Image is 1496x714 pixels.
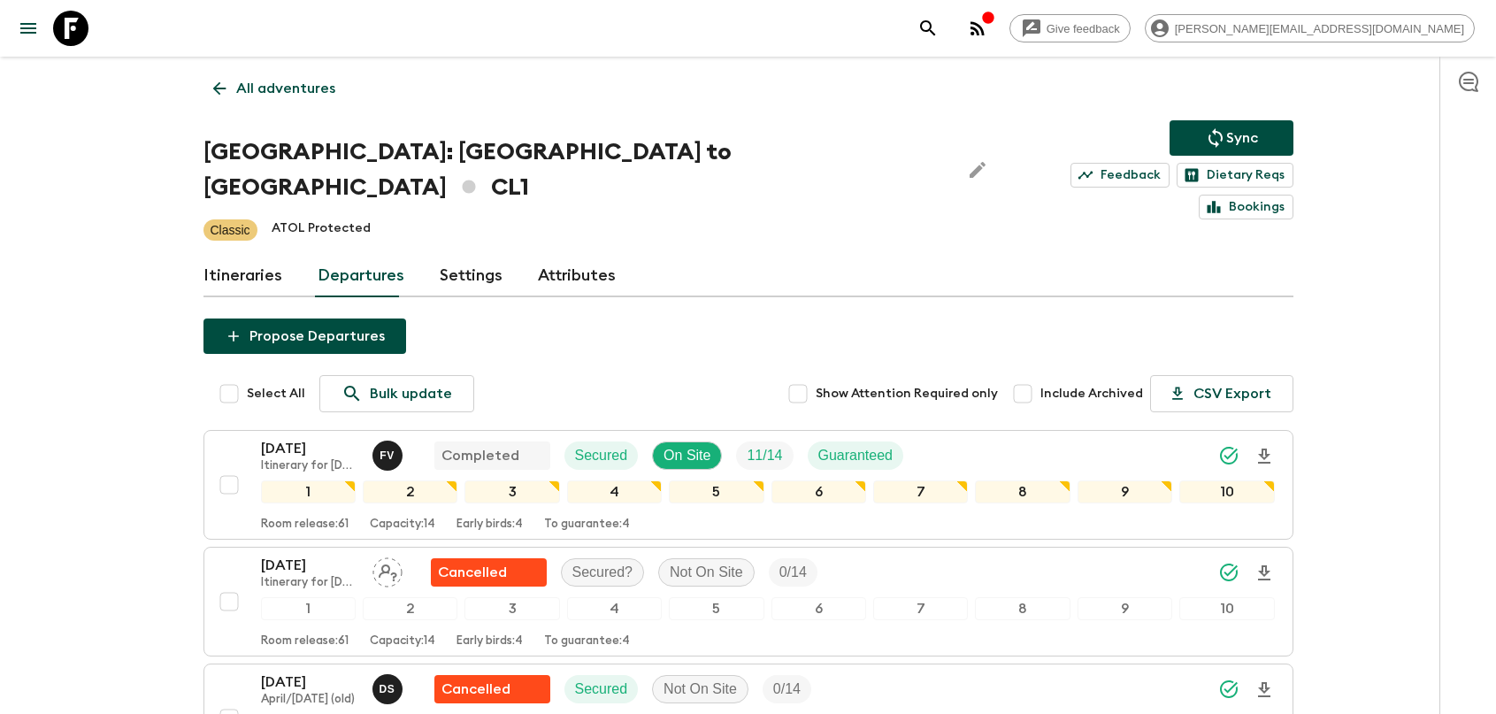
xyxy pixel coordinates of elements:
button: [DATE]Itinerary for [DATE] & [DATE] (old)Assign pack leaderFlash Pack cancellationSecured?Not On ... [203,547,1293,656]
button: Edit Adventure Title [960,134,995,205]
span: [PERSON_NAME][EMAIL_ADDRESS][DOMAIN_NAME] [1165,22,1474,35]
p: [DATE] [261,438,358,459]
button: CSV Export [1150,375,1293,412]
span: Assign pack leader [372,563,403,577]
button: search adventures [910,11,946,46]
div: 2 [363,597,457,620]
p: ATOL Protected [272,219,371,241]
div: 7 [873,480,968,503]
button: Sync adventure departures to the booking engine [1170,120,1293,156]
p: Itinerary for [DATE] & [DATE] (old) [261,576,358,590]
div: Trip Fill [736,441,793,470]
div: 3 [464,480,559,503]
span: Francisco Valero [372,446,406,460]
div: 6 [771,597,866,620]
button: [DATE]Itinerary for [DATE] & [DATE] (old)Francisco ValeroCompletedSecuredOn SiteTrip FillGuarante... [203,430,1293,540]
div: 10 [1179,597,1274,620]
span: Show Attention Required only [816,385,998,403]
a: Bulk update [319,375,474,412]
a: Dietary Reqs [1177,163,1293,188]
div: [PERSON_NAME][EMAIL_ADDRESS][DOMAIN_NAME] [1145,14,1475,42]
div: 5 [669,597,763,620]
div: Secured? [561,558,645,587]
p: Secured [575,445,628,466]
button: DS [372,674,406,704]
svg: Synced Successfully [1218,679,1239,700]
p: Early birds: 4 [456,634,523,649]
p: [DATE] [261,555,358,576]
div: 4 [567,597,662,620]
a: Itineraries [203,255,282,297]
div: Secured [564,675,639,703]
a: Bookings [1199,195,1293,219]
p: Capacity: 14 [370,634,435,649]
p: 0 / 14 [773,679,801,700]
p: Secured [575,679,628,700]
span: Dominique Saint Jean [372,679,406,694]
p: D S [380,682,395,696]
div: Flash Pack cancellation [434,675,550,703]
p: On Site [664,445,710,466]
div: 2 [363,480,457,503]
p: To guarantee: 4 [544,518,630,532]
div: 10 [1179,480,1274,503]
svg: Download Onboarding [1254,563,1275,584]
div: Trip Fill [769,558,817,587]
svg: Synced Successfully [1218,445,1239,466]
p: Secured? [572,562,633,583]
p: Room release: 61 [261,518,349,532]
p: Guaranteed [818,445,894,466]
div: Trip Fill [763,675,811,703]
div: 1 [261,480,356,503]
p: 11 / 14 [747,445,782,466]
div: 7 [873,597,968,620]
a: Settings [440,255,503,297]
p: Bulk update [370,383,452,404]
a: Feedback [1070,163,1170,188]
div: 4 [567,480,662,503]
div: 9 [1078,480,1172,503]
p: Not On Site [664,679,737,700]
p: Cancelled [438,562,507,583]
p: Not On Site [670,562,743,583]
p: April/[DATE] (old) [261,693,358,707]
p: Completed [441,445,519,466]
p: Cancelled [441,679,510,700]
a: All adventures [203,71,345,106]
svg: Download Onboarding [1254,446,1275,467]
div: 8 [975,480,1070,503]
p: To guarantee: 4 [544,634,630,649]
div: 9 [1078,597,1172,620]
div: Flash Pack cancellation [431,558,547,587]
h1: [GEOGRAPHIC_DATA]: [GEOGRAPHIC_DATA] to [GEOGRAPHIC_DATA] CL1 [203,134,947,205]
p: Room release: 61 [261,634,349,649]
div: 5 [669,480,763,503]
p: 0 / 14 [779,562,807,583]
svg: Synced Successfully [1218,562,1239,583]
div: Secured [564,441,639,470]
button: Propose Departures [203,319,406,354]
p: [DATE] [261,672,358,693]
span: Select All [247,385,305,403]
div: 6 [771,480,866,503]
div: On Site [652,441,722,470]
a: Attributes [538,255,616,297]
p: Capacity: 14 [370,518,435,532]
button: menu [11,11,46,46]
div: 8 [975,597,1070,620]
p: Classic [211,221,250,239]
a: Departures [318,255,404,297]
div: Not On Site [652,675,748,703]
span: Include Archived [1040,385,1143,403]
p: All adventures [236,78,335,99]
p: Sync [1226,127,1258,149]
span: Give feedback [1037,22,1130,35]
div: Not On Site [658,558,755,587]
div: 1 [261,597,356,620]
svg: Download Onboarding [1254,679,1275,701]
p: Early birds: 4 [456,518,523,532]
a: Give feedback [1009,14,1131,42]
div: 3 [464,597,559,620]
p: Itinerary for [DATE] & [DATE] (old) [261,459,358,473]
